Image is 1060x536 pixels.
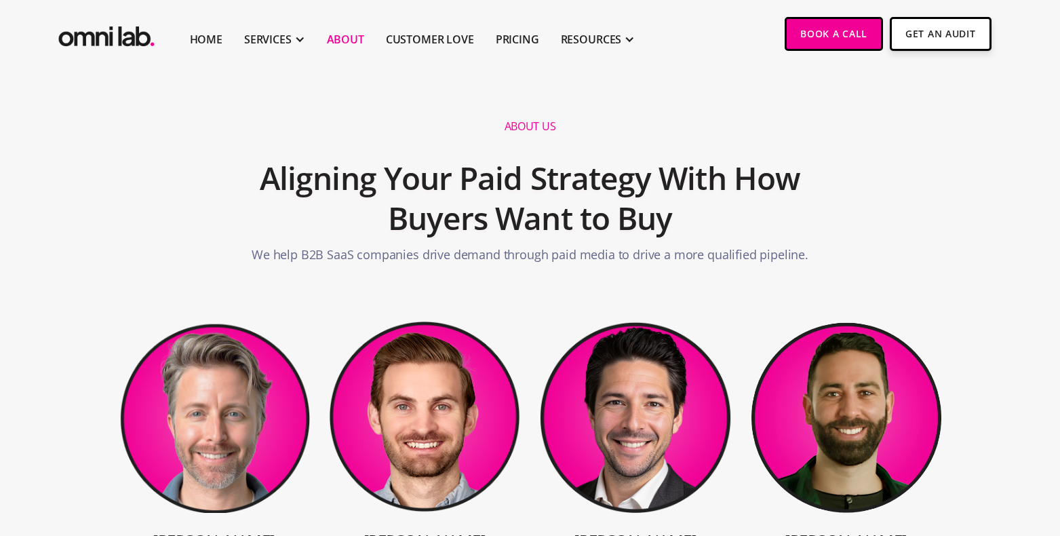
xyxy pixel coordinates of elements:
a: Book a Call [785,17,883,51]
a: Pricing [496,31,539,47]
div: SERVICES [244,31,292,47]
iframe: Chat Widget [816,379,1060,536]
a: home [56,17,157,50]
a: Home [190,31,222,47]
h2: Aligning Your Paid Strategy With How Buyers Want to Buy [208,151,853,246]
a: Get An Audit [890,17,991,51]
h1: About us [505,119,555,134]
a: Customer Love [386,31,474,47]
div: RESOURCES [561,31,622,47]
img: Omni Lab: B2B SaaS Demand Generation Agency [56,17,157,50]
a: About [327,31,364,47]
p: We help B2B SaaS companies drive demand through paid media to drive a more qualified pipeline. [252,246,808,271]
